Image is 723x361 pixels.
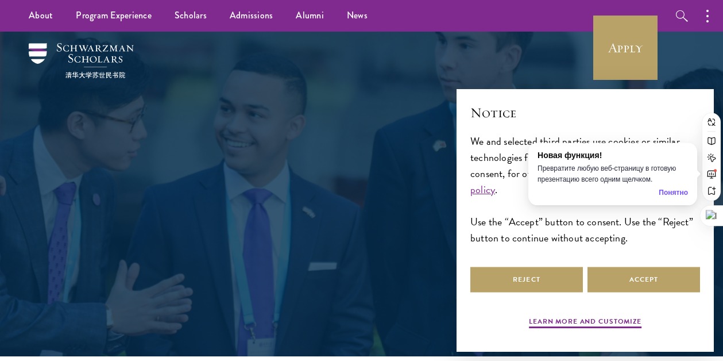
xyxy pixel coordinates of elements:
[470,166,686,197] a: cookie policy
[470,133,700,247] div: We and selected third parties use cookies or similar technologies for technical purposes and, wit...
[587,267,700,293] button: Accept
[593,16,658,80] a: Apply
[470,267,583,293] button: Reject
[470,103,700,122] h2: Notice
[29,43,134,78] img: Schwarzman Scholars
[529,316,641,330] button: Learn more and customize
